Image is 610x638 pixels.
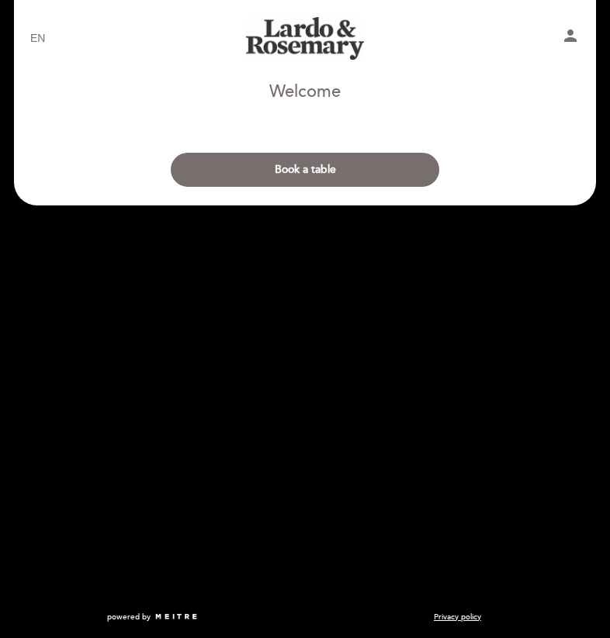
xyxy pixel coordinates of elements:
button: person [561,26,580,50]
a: powered by [107,612,199,622]
h1: Welcome [269,83,341,102]
a: Privacy policy [434,612,481,622]
button: Book a table [171,153,439,187]
img: MEITRE [154,613,199,621]
span: powered by [107,612,151,622]
a: Lardo & [PERSON_NAME] [208,17,402,60]
i: person [561,26,580,45]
